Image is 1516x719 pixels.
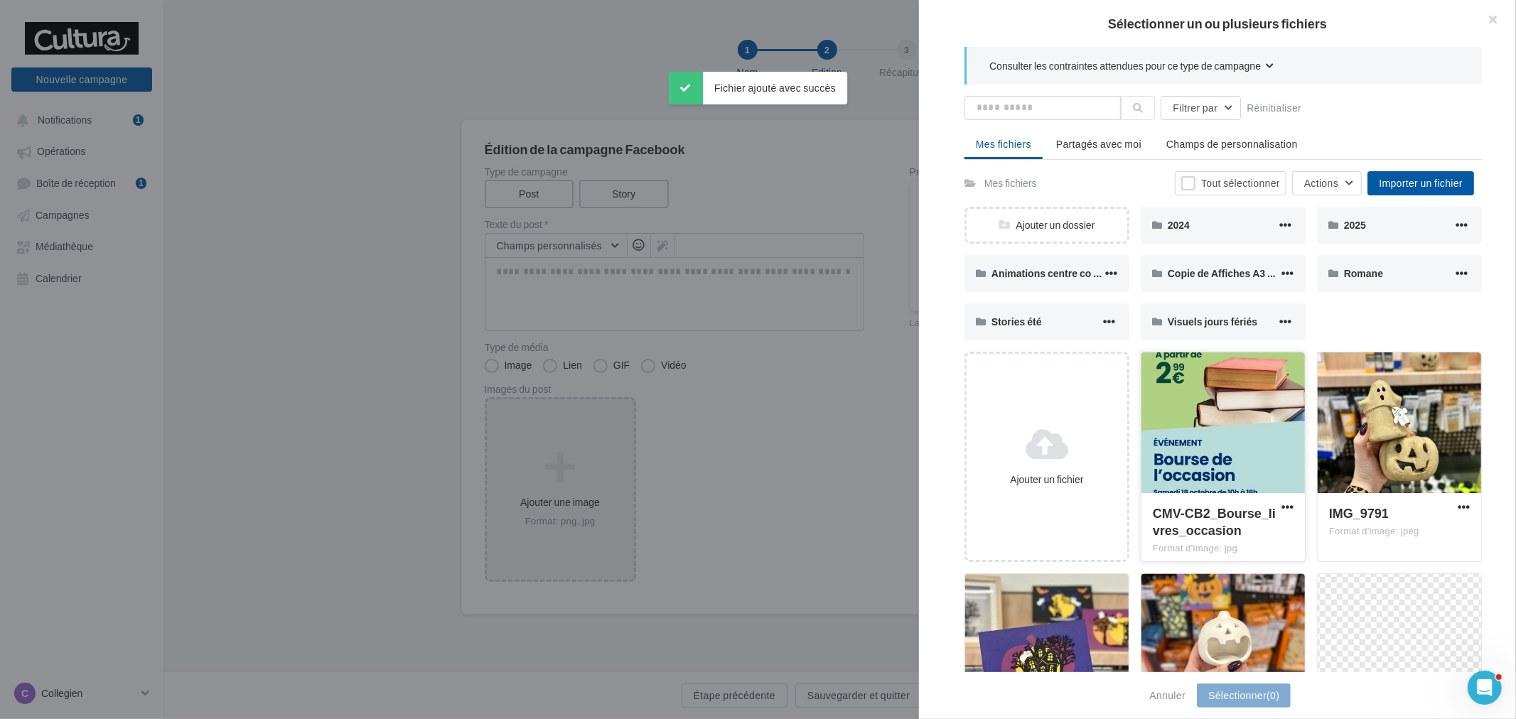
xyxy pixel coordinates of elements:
iframe: Intercom live chat [1468,671,1502,705]
button: Filtrer par [1161,96,1241,120]
button: Annuler [1144,687,1192,704]
button: Réinitialiser [1241,99,1307,117]
button: Importer un fichier [1367,171,1474,195]
span: Animations centre co 2025 [991,267,1116,279]
div: Ajouter un fichier [972,472,1122,487]
div: Format d'image: jpeg [1329,525,1470,538]
span: Partagés avec moi [1056,138,1141,150]
div: Fichier ajouté avec succès [669,72,847,104]
span: 2024 [1168,219,1190,231]
button: Consulter les contraintes attendues pour ce type de campagne [989,58,1274,76]
button: Sélectionner(0) [1197,683,1291,708]
span: Mes fichiers [976,138,1031,150]
span: Consulter les contraintes attendues pour ce type de campagne [989,59,1261,73]
button: Tout sélectionner [1175,171,1286,195]
span: Visuels jours fériés [1168,315,1257,328]
span: (0) [1267,689,1279,701]
span: Stories été [991,315,1042,328]
span: Romane [1344,267,1383,279]
div: Ajouter un dossier [967,218,1127,232]
span: Copie de Affiches A3 bourses d'échange [1168,267,1358,279]
span: Actions [1304,177,1338,189]
span: 2025 [1344,219,1366,231]
span: Champs de personnalisation [1166,138,1298,150]
h2: Sélectionner un ou plusieurs fichiers [942,17,1493,30]
div: Format d'image: jpg [1153,542,1294,555]
span: Importer un fichier [1379,177,1463,189]
button: Actions [1292,171,1362,195]
div: Mes fichiers [984,176,1037,190]
span: IMG_9791 [1329,505,1389,521]
span: CMV-CB2_Bourse_livres_occasion [1153,505,1276,538]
